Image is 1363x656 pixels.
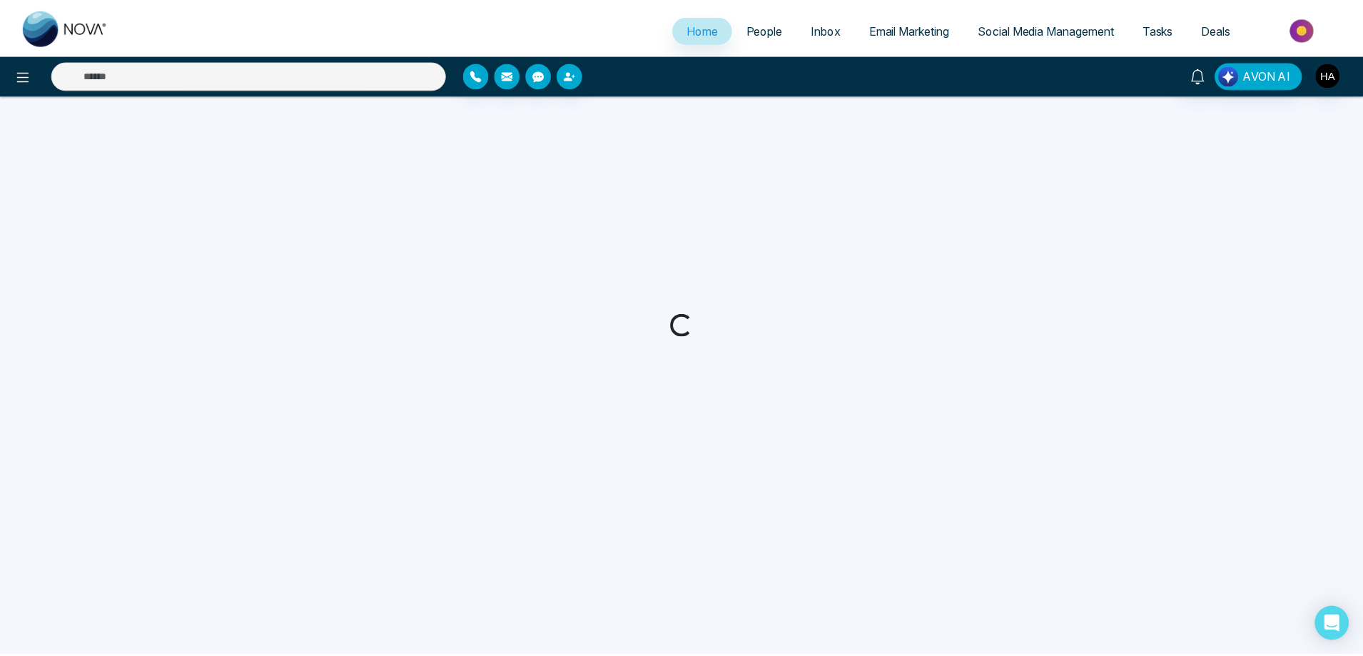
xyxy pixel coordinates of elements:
a: People [736,16,801,44]
span: Email Marketing [873,23,954,37]
a: Social Media Management [968,16,1134,44]
img: Market-place.gif [1258,14,1362,46]
span: Inbox [815,23,845,37]
a: Tasks [1134,16,1193,44]
a: Home [676,16,736,44]
span: Deals [1207,23,1237,37]
span: AVON AI [1250,67,1297,84]
a: Email Marketing [859,16,968,44]
div: Open Intercom Messenger [1322,607,1356,642]
a: Inbox [801,16,859,44]
img: Lead Flow [1225,66,1245,86]
span: Social Media Management [983,23,1120,37]
span: Home [690,23,721,37]
button: AVON AI [1221,62,1309,89]
span: People [750,23,786,37]
a: Deals [1193,16,1251,44]
span: Tasks [1148,23,1179,37]
img: Nova CRM Logo [23,10,108,46]
img: User Avatar [1322,63,1347,87]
